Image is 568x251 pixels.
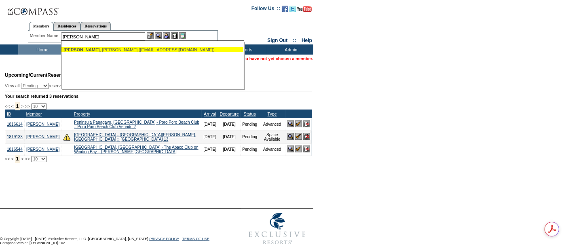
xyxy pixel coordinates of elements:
span: Upcoming/Current [5,72,47,78]
a: Reservations [80,22,111,30]
img: There are insufficient days and/or tokens to cover this reservation [63,133,70,141]
a: Type [268,112,277,116]
a: Peninsula Papagayo, [GEOGRAPHIC_DATA] - Poro Poro Beach Club :: Poro Poro Beach Club Venado 2 [74,120,199,129]
a: ID [7,112,11,116]
img: Confirm Reservation [295,146,302,152]
img: Subscribe to our YouTube Channel [297,6,312,12]
img: Become our fan on Facebook [282,6,288,12]
a: Become our fan on Facebook [282,8,288,13]
a: [GEOGRAPHIC_DATA] - [GEOGRAPHIC_DATA][PERSON_NAME], [GEOGRAPHIC_DATA] :: [GEOGRAPHIC_DATA] 13 [74,133,196,141]
span: < [11,156,13,161]
td: Pending [241,131,259,143]
td: Space Available [259,131,285,143]
img: Confirm Reservation [295,133,302,140]
td: [DATE] [218,118,241,131]
img: Confirm Reservation [295,120,302,127]
a: PRIVACY POLICY [149,237,179,241]
td: Advanced [259,143,285,156]
img: View [155,32,162,39]
div: Your search returned 3 reservations [5,94,312,99]
a: [PERSON_NAME] [26,135,59,139]
img: b_calculator.gif [179,32,186,39]
td: [DATE] [202,131,218,143]
img: Cancel Reservation [303,146,310,152]
td: Advanced [259,118,285,131]
td: [DATE] [202,143,218,156]
a: 1819133 [7,135,23,139]
a: 1816614 [7,122,23,127]
div: View all: reservations owned by: [5,83,205,89]
td: [DATE] [218,143,241,156]
td: Admin [267,44,313,55]
img: Cancel Reservation [303,120,310,127]
td: Home [18,44,65,55]
a: TERMS OF USE [182,237,210,241]
img: Reservations [171,32,178,39]
td: Pending [241,143,259,156]
div: , [PERSON_NAME] ([EMAIL_ADDRESS][DOMAIN_NAME]) [63,47,241,52]
a: Departure [220,112,239,116]
a: Arrival [204,112,216,116]
a: Subscribe to our YouTube Channel [297,8,312,13]
a: Sign Out [267,38,287,43]
img: Follow us on Twitter [289,6,296,12]
a: [PERSON_NAME] [26,147,59,152]
a: 1816544 [7,147,23,152]
div: Member Name: [30,32,61,39]
span: You have not yet chosen a member. [241,56,313,61]
span: < [11,104,13,109]
td: [DATE] [218,131,241,143]
span: > [21,104,23,109]
span: >> [25,104,30,109]
a: Residences [53,22,80,30]
img: Exclusive Resorts [241,209,313,249]
td: Pending [241,118,259,131]
a: Member [26,112,42,116]
span: Reservations [5,72,78,78]
span: << [5,104,10,109]
td: Follow Us :: [251,5,280,15]
span: << [5,156,10,161]
a: Follow us on Twitter [289,8,296,13]
img: Impersonate [163,32,170,39]
td: [DATE] [202,118,218,131]
span: >> [25,156,30,161]
span: > [21,156,23,161]
img: View Reservation [287,120,294,127]
a: [PERSON_NAME] [26,122,59,127]
a: Property [74,112,90,116]
span: 1 [15,102,20,110]
a: Help [302,38,312,43]
a: Members [29,22,54,31]
span: :: [293,38,296,43]
span: 1 [15,155,20,163]
img: Cancel Reservation [303,133,310,140]
img: View Reservation [287,133,294,140]
a: Status [244,112,256,116]
img: View Reservation [287,146,294,152]
span: [PERSON_NAME] [63,47,99,52]
a: [GEOGRAPHIC_DATA], [GEOGRAPHIC_DATA] - The Abaco Club on Winding Bay :: [PERSON_NAME][GEOGRAPHIC_... [74,145,198,154]
img: b_edit.gif [147,32,154,39]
